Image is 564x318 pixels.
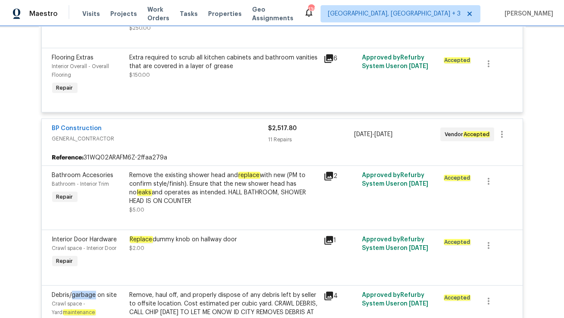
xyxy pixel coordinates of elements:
[362,55,428,69] span: Approved by Refurby System User on
[409,245,428,251] span: [DATE]
[53,257,77,265] span: Repair
[444,175,471,181] em: Accepted
[130,171,318,206] div: Remove the existing shower head and with new (PM to confirm style/finish). Ensure that the new sh...
[180,11,198,17] span: Tasks
[52,125,102,131] a: BP Construction
[130,235,318,244] div: dummy knob on hallway door
[130,72,150,78] span: $150.00
[52,292,117,298] span: Debris/garbage on site
[268,125,297,131] span: $2,517.80
[238,172,260,179] em: replace
[52,181,109,187] span: Bathroom - Interior Trim
[444,57,471,63] em: Accepted
[52,237,117,243] span: Interior Door Hardware
[52,134,268,143] span: GENERAL_CONTRACTOR
[501,9,553,18] span: [PERSON_NAME]
[82,9,100,18] span: Visits
[362,172,428,187] span: Approved by Refurby System User on
[52,153,84,162] b: Reference:
[29,9,58,18] span: Maestro
[52,64,109,78] span: Interior Overall - Overall Flooring
[52,246,117,251] span: Crawl space - Interior Door
[362,237,428,251] span: Approved by Refurby System User on
[362,292,428,307] span: Approved by Refurby System User on
[42,150,523,165] div: 31WQ02ARAFM6Z-2ffaa279a
[252,5,293,22] span: Geo Assignments
[130,25,151,31] span: $250.00
[444,295,471,301] em: Accepted
[208,9,242,18] span: Properties
[374,131,393,137] span: [DATE]
[324,235,357,246] div: 1
[328,9,461,18] span: [GEOGRAPHIC_DATA], [GEOGRAPHIC_DATA] + 3
[52,301,96,315] span: Crawl space - Yard
[324,291,357,301] div: 4
[268,135,354,144] div: 11 Repairs
[445,130,493,139] span: Vendor
[52,55,94,61] span: Flooring Extras
[463,131,490,137] em: Accepted
[308,5,314,14] div: 130
[409,181,428,187] span: [DATE]
[147,5,169,22] span: Work Orders
[324,171,357,181] div: 2
[444,239,471,245] em: Accepted
[110,9,137,18] span: Projects
[53,193,77,201] span: Repair
[130,236,153,243] em: Replace
[53,84,77,92] span: Repair
[324,53,357,64] div: 6
[63,309,96,315] em: maintenance
[130,53,318,71] div: Extra required to scrub all kitchen cabinets and bathroom vanities that are covered in a layer of...
[409,301,428,307] span: [DATE]
[137,189,152,196] em: leaks
[52,172,114,178] span: Bathroom Accesories
[409,63,428,69] span: [DATE]
[354,131,372,137] span: [DATE]
[130,207,145,212] span: $5.00
[354,130,393,139] span: -
[130,246,145,251] span: $2.00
